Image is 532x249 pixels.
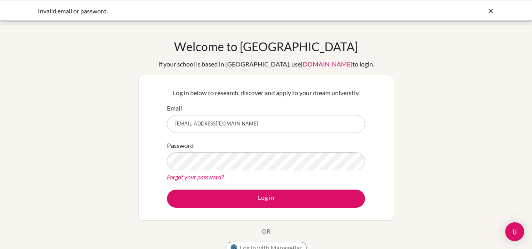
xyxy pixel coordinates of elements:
[167,103,182,113] label: Email
[174,39,358,53] h1: Welcome to [GEOGRAPHIC_DATA]
[167,173,224,181] a: Forgot your password?
[505,222,524,241] div: Open Intercom Messenger
[167,88,365,98] p: Log in below to research, discover and apply to your dream university.
[301,60,352,68] a: [DOMAIN_NAME]
[261,227,271,236] p: OR
[158,59,374,69] div: If your school is based in [GEOGRAPHIC_DATA], use to login.
[167,141,194,150] label: Password
[38,6,376,16] div: Invalid email or password.
[167,190,365,208] button: Log in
